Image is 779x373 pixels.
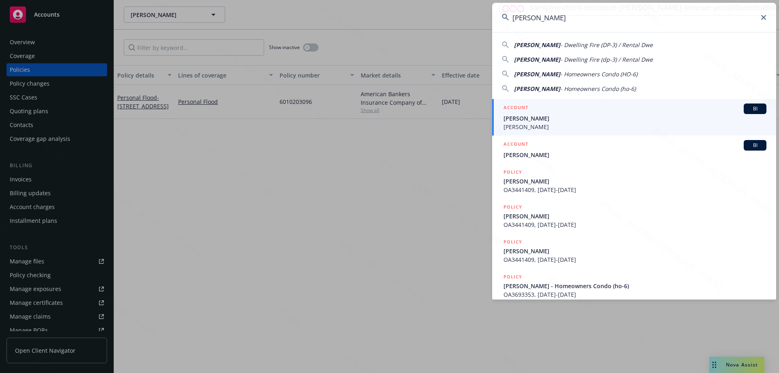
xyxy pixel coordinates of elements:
span: [PERSON_NAME] [514,85,560,93]
h5: POLICY [504,168,522,176]
a: POLICY[PERSON_NAME]OA3441409, [DATE]-[DATE] [492,233,776,268]
span: - Dwelling Fire (DP-3) / Rental Dwe [560,41,653,49]
span: - Homeowners Condo (HO-6) [560,70,637,78]
span: [PERSON_NAME] [504,177,766,185]
a: POLICY[PERSON_NAME]OA3441409, [DATE]-[DATE] [492,164,776,198]
span: [PERSON_NAME] [504,247,766,255]
span: OA3693353, [DATE]-[DATE] [504,290,766,299]
h5: POLICY [504,238,522,246]
h5: POLICY [504,273,522,281]
input: Search... [492,3,776,32]
a: POLICY[PERSON_NAME]OA3441409, [DATE]-[DATE] [492,198,776,233]
span: BI [747,142,763,149]
span: [PERSON_NAME] - Homeowners Condo (ho-6) [504,282,766,290]
span: OA3441409, [DATE]-[DATE] [504,220,766,229]
span: [PERSON_NAME] [504,114,766,123]
span: [PERSON_NAME] [504,123,766,131]
a: ACCOUNTBI[PERSON_NAME] [492,136,776,164]
span: [PERSON_NAME] [514,41,560,49]
span: [PERSON_NAME] [504,151,766,159]
span: OA3441409, [DATE]-[DATE] [504,185,766,194]
span: [PERSON_NAME] [514,70,560,78]
span: [PERSON_NAME] [504,212,766,220]
h5: ACCOUNT [504,140,528,150]
span: OA3441409, [DATE]-[DATE] [504,255,766,264]
span: - Dwelling Fire (dp-3) / Rental Dwe [560,56,653,63]
span: - Homeowners Condo (ho-6) [560,85,636,93]
h5: ACCOUNT [504,103,528,113]
a: ACCOUNTBI[PERSON_NAME][PERSON_NAME] [492,99,776,136]
span: BI [747,105,763,112]
span: [PERSON_NAME] [514,56,560,63]
a: POLICY[PERSON_NAME] - Homeowners Condo (ho-6)OA3693353, [DATE]-[DATE] [492,268,776,303]
h5: POLICY [504,203,522,211]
